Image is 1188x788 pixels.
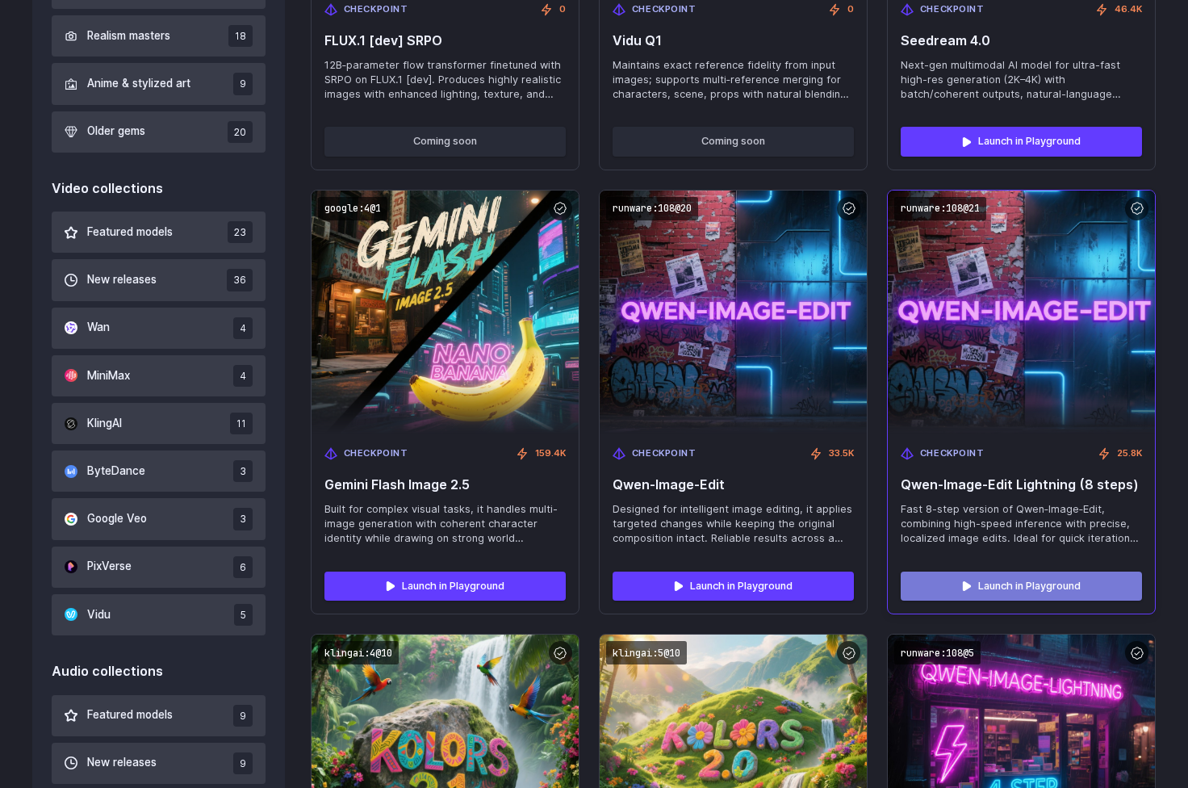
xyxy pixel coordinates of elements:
[324,127,566,156] button: Coming soon
[52,451,266,492] button: ByteDance 3
[52,308,266,349] button: Wan 4
[901,127,1142,156] a: Launch in Playground
[344,446,408,461] span: Checkpoint
[324,33,566,48] span: FLUX.1 [dev] SRPO
[87,319,110,337] span: Wan
[87,463,145,480] span: ByteDance
[920,2,985,17] span: Checkpoint
[613,33,854,48] span: Vidu Q1
[901,58,1142,102] span: Next-gen multimodal AI model for ultra-fast high-res generation (2K–4K) with batch/coherent outpu...
[228,121,253,143] span: 20
[87,754,157,772] span: New releases
[87,75,190,93] span: Anime & stylized art
[52,212,266,253] button: Featured models 23
[52,743,266,784] button: New releases 9
[52,111,266,153] button: Older gems 20
[52,403,266,444] button: KlingAI 11
[312,191,579,434] img: Gemini Flash Image 2.5
[233,752,253,774] span: 9
[632,2,696,17] span: Checkpoint
[230,413,253,434] span: 11
[233,705,253,727] span: 9
[632,446,696,461] span: Checkpoint
[87,606,111,624] span: Vidu
[1115,2,1142,17] span: 46.4K
[559,2,566,17] span: 0
[228,25,253,47] span: 18
[233,460,253,482] span: 3
[901,572,1142,601] a: Launch in Playground
[318,641,399,664] code: klingai:4@10
[318,197,387,220] code: google:4@1
[87,123,145,140] span: Older gems
[1117,446,1142,461] span: 25.8K
[52,547,266,588] button: PixVerse 6
[324,502,566,546] span: Built for complex visual tasks, it handles multi-image generation with coherent character identit...
[233,508,253,530] span: 3
[87,271,157,289] span: New releases
[87,706,173,724] span: Featured models
[87,510,147,528] span: Google Veo
[228,221,253,243] span: 23
[874,178,1168,446] img: Qwen‑Image‑Edit Lightning (8 steps)
[324,572,566,601] a: Launch in Playground
[901,502,1142,546] span: Fast 8-step version of Qwen‑Image‑Edit, combining high-speed inference with precise, localized im...
[894,197,986,220] code: runware:108@21
[87,415,122,433] span: KlingAI
[233,365,253,387] span: 4
[606,197,698,220] code: runware:108@20
[52,355,266,396] button: MiniMax 4
[600,191,867,434] img: Qwen‑Image‑Edit
[87,558,132,576] span: PixVerse
[52,695,266,736] button: Featured models 9
[324,477,566,492] span: Gemini Flash Image 2.5
[52,259,266,300] button: New releases 36
[324,58,566,102] span: 12B‑parameter flow transformer finetuned with SRPO on FLUX.1 [dev]. Produces highly realistic ima...
[52,498,266,539] button: Google Veo 3
[52,15,266,57] button: Realism masters 18
[233,73,253,94] span: 9
[613,127,854,156] button: Coming soon
[233,317,253,339] span: 4
[613,502,854,546] span: Designed for intelligent image editing, it applies targeted changes while keeping the original co...
[606,641,687,664] code: klingai:5@10
[901,477,1142,492] span: Qwen‑Image‑Edit Lightning (8 steps)
[233,556,253,578] span: 6
[234,604,253,626] span: 5
[920,446,985,461] span: Checkpoint
[829,446,854,461] span: 33.5K
[52,661,266,682] div: Audio collections
[227,269,253,291] span: 36
[87,224,173,241] span: Featured models
[894,641,981,664] code: runware:108@5
[344,2,408,17] span: Checkpoint
[52,594,266,635] button: Vidu 5
[901,33,1142,48] span: Seedream 4.0
[52,178,266,199] div: Video collections
[847,2,854,17] span: 0
[87,367,130,385] span: MiniMax
[535,446,566,461] span: 159.4K
[613,477,854,492] span: Qwen‑Image‑Edit
[613,58,854,102] span: Maintains exact reference fidelity from input images; supports multi‑reference merging for charac...
[87,27,170,45] span: Realism masters
[613,572,854,601] a: Launch in Playground
[52,63,266,104] button: Anime & stylized art 9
